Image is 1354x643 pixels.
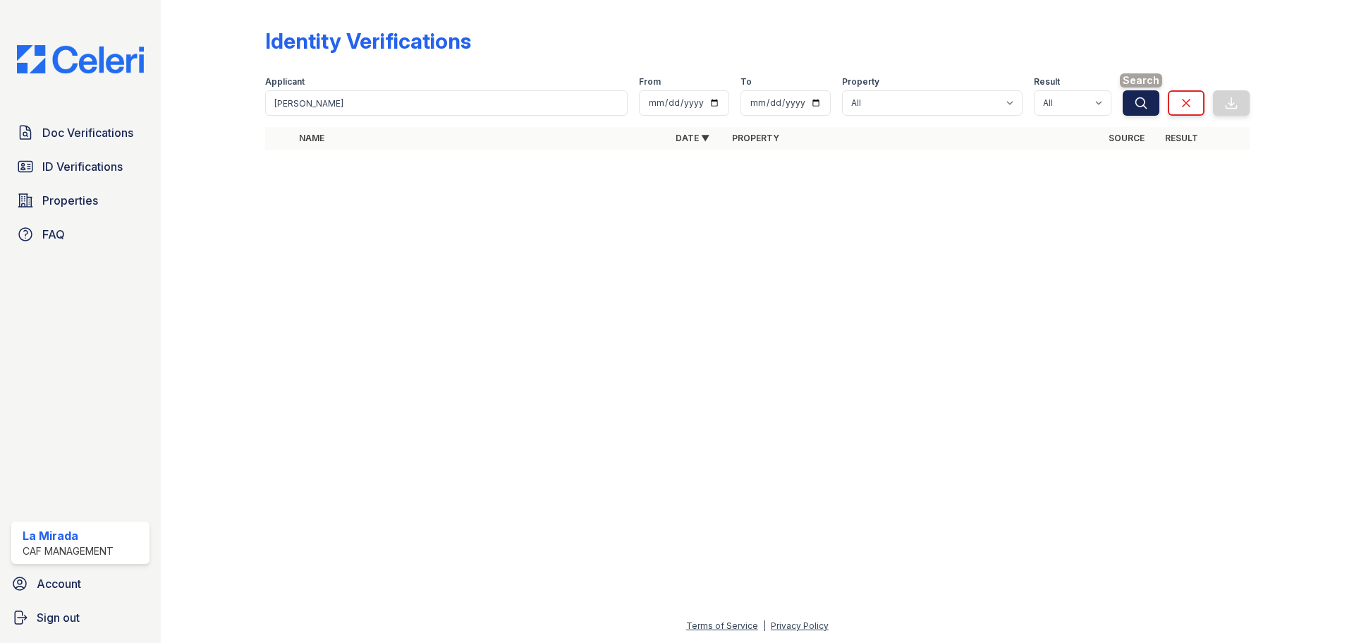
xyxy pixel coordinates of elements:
[842,76,879,88] label: Property
[299,133,324,143] a: Name
[6,570,155,598] a: Account
[639,76,661,88] label: From
[1165,133,1198,143] a: Result
[1123,90,1159,116] button: Search
[1034,76,1060,88] label: Result
[11,119,150,147] a: Doc Verifications
[740,76,752,88] label: To
[23,527,114,544] div: La Mirada
[23,544,114,558] div: CAF Management
[42,192,98,209] span: Properties
[6,45,155,73] img: CE_Logo_Blue-a8612792a0a2168367f1c8372b55b34899dd931a85d93a1a3d3e32e68fde9ad4.png
[11,220,150,248] a: FAQ
[265,76,305,88] label: Applicant
[42,226,65,243] span: FAQ
[763,620,766,631] div: |
[11,186,150,215] a: Properties
[676,133,709,143] a: Date ▼
[1120,73,1162,88] span: Search
[265,90,628,116] input: Search by name or phone number
[37,609,80,626] span: Sign out
[6,603,155,632] a: Sign out
[1109,133,1145,143] a: Source
[771,620,829,631] a: Privacy Policy
[37,575,81,592] span: Account
[732,133,779,143] a: Property
[11,152,150,181] a: ID Verifications
[265,28,471,54] div: Identity Verifications
[42,158,123,175] span: ID Verifications
[42,124,133,141] span: Doc Verifications
[686,620,758,631] a: Terms of Service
